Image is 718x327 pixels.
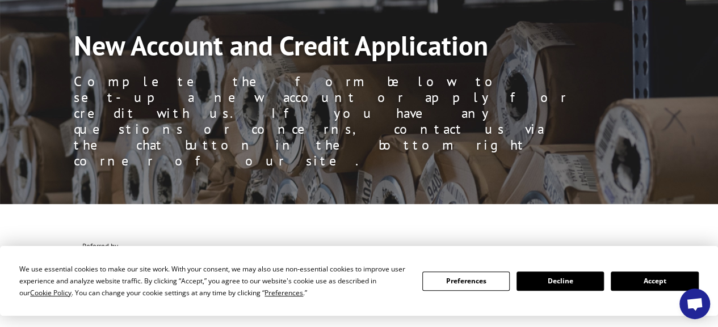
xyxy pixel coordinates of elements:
p: Complete the form below to set-up a new account or apply for credit with us. If you have any ques... [74,74,585,169]
span: Cookie Policy [30,288,72,298]
span: Who do you report to within your company? [282,229,417,239]
span: Preferences [264,288,303,298]
button: Decline [517,271,604,291]
button: Preferences [422,271,510,291]
span: Primary Contact Email [282,275,350,285]
span: DBA [282,136,296,146]
button: Accept [611,271,698,291]
span: Primary Contact Last Name [282,182,365,192]
h1: New Account and Credit Application [74,32,585,65]
div: Open chat [679,288,710,319]
div: We use essential cookies to make our site work. With your consent, we may also use non-essential ... [19,263,408,299]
